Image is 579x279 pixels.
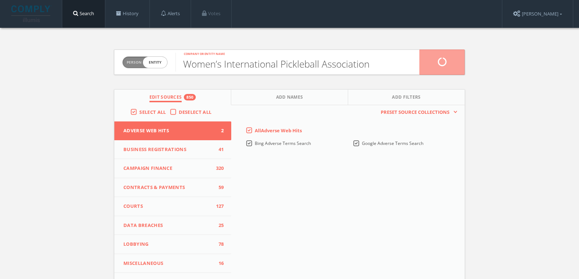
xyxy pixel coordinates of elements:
span: Person [127,60,141,65]
button: Add Filters [348,90,465,105]
span: Edit Sources [149,94,182,102]
span: Courts [123,203,213,210]
button: Contracts & Payments59 [114,178,231,197]
span: Lobbying [123,241,213,248]
span: Business Registrations [123,146,213,153]
span: Google Adverse Terms Search [362,140,423,146]
button: Preset Source Collections [377,109,457,116]
span: Preset Source Collections [377,109,453,116]
span: Contracts & Payments [123,184,213,191]
img: illumis [11,5,52,22]
span: Add Names [276,94,303,102]
span: Deselect All [179,109,212,115]
span: Data Breaches [123,222,213,229]
button: Add Names [231,90,348,105]
span: Adverse Web Hits [123,127,213,134]
span: Miscellaneous [123,260,213,267]
span: Select All [139,109,166,115]
span: 78 [213,241,224,248]
button: Miscellaneous16 [114,254,231,273]
span: Bing Adverse Terms Search [255,140,311,146]
div: 850 [184,94,196,100]
button: Courts127 [114,197,231,216]
button: Lobbying78 [114,235,231,254]
span: Campaign Finance [123,165,213,172]
span: All Adverse Web Hits [255,127,302,134]
span: 25 [213,222,224,229]
span: entity [143,57,167,68]
button: Data Breaches25 [114,216,231,235]
span: 59 [213,184,224,191]
button: Edit Sources850 [114,90,231,105]
span: 2 [213,127,224,134]
span: 41 [213,146,224,153]
button: Business Registrations41 [114,140,231,159]
span: 127 [213,203,224,210]
span: 16 [213,260,224,267]
button: Adverse Web Hits2 [114,121,231,140]
span: Add Filters [392,94,421,102]
span: 320 [213,165,224,172]
button: Campaign Finance320 [114,159,231,178]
